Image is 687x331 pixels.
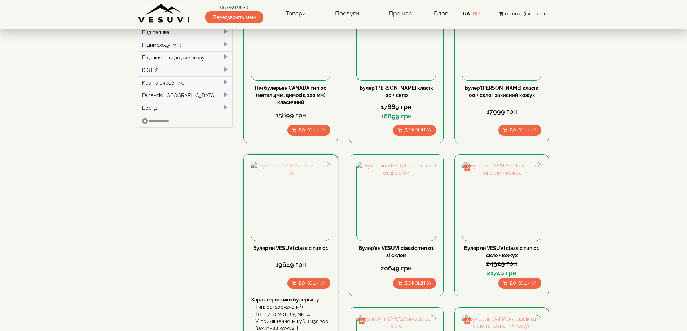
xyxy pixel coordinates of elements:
img: Булер'ян CANADA класік 00 + скло [357,1,435,80]
div: Тип: 01 (200-250 м³) [255,303,330,310]
a: Послуги [328,5,366,22]
button: До кошика [498,278,541,289]
div: Підключення до димоходу: [138,51,233,64]
div: 21749 грн [462,268,541,278]
img: gift [464,317,471,324]
a: Булер'ян VESUVI classic тип 01 [253,245,328,251]
img: Піч булерьян CANADA тип 00 (метал 4мм, димохід 120 мм) класичний [251,1,330,80]
img: gift [358,317,365,324]
div: Гарантія, [GEOGRAPHIC_DATA]: [138,89,233,102]
a: Блог [434,10,448,17]
a: 0679219530 [205,4,263,11]
span: До кошика [299,281,325,286]
div: V приміщення, м.куб. (м3): 200 [255,318,330,325]
div: Країна виробник: [138,76,233,89]
a: Товари [278,5,313,22]
a: Піч булерьян CANADA тип 00 (метал 4мм, димохід 120 мм) класичний [255,85,327,105]
a: Про нас [382,5,419,22]
div: H димоходу, м**: [138,39,233,51]
span: До кошика [404,128,431,133]
img: Булер'ян VESUVI classic тип 01 скло + кожух [462,162,541,241]
a: Булер'[PERSON_NAME] класік 00 + скло і захисний кожух [465,85,538,98]
div: 19649 грн [251,260,330,269]
a: Булер'ян VESUVI classic тип 01 зі склом [359,245,434,258]
a: Булер'ян VESUVI classic тип 01 скло + кожух [464,245,539,258]
button: До кошика [393,278,436,289]
div: ККД, %: [138,64,233,76]
div: Вид палива: [138,26,233,39]
button: До кошика [498,125,541,136]
div: 17999 грн [462,107,541,116]
div: Товщина металу, мм: 4 [255,310,330,318]
span: До кошика [404,281,431,286]
button: 0 товар(ів) - 0грн [497,10,549,18]
div: Бренд: [138,102,233,114]
img: Булер'ян VESUVI classic тип 01 зі склом [357,162,435,241]
button: До кошика [393,125,436,136]
img: Булер'ян VESUVI classic тип 01 [251,162,330,241]
div: 15899 грн [251,111,330,120]
img: Булер'ян CANADA класік 00 + скло і захисний кожух [462,1,541,80]
img: Завод VESUVI [138,4,190,23]
a: UA [463,11,470,17]
img: gift [464,164,471,171]
span: До кошика [510,281,536,286]
button: До кошика [287,278,330,289]
span: 0 товар(ів) - 0грн [505,11,547,17]
button: До кошика [287,125,330,136]
span: Передзвоніть мені [205,11,263,23]
div: 17669 грн [356,102,436,112]
a: Булер'[PERSON_NAME] класік 00 + скло [360,85,433,98]
span: До кошика [299,128,325,133]
div: 24929 грн [462,259,541,268]
span: До кошика [510,128,536,133]
div: 20649 грн [356,264,436,273]
div: 16899 грн [356,112,436,121]
a: RU [473,11,480,17]
div: Характеристики булерьяну [251,296,330,303]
